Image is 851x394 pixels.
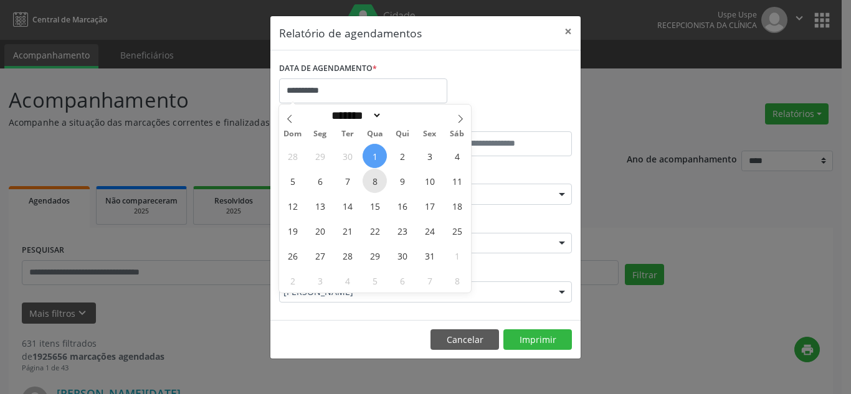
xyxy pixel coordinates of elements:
span: Outubro 8, 2025 [363,169,387,193]
span: Novembro 2, 2025 [280,268,305,293]
span: Outubro 12, 2025 [280,194,305,218]
label: DATA DE AGENDAMENTO [279,59,377,78]
span: Outubro 13, 2025 [308,194,332,218]
h5: Relatório de agendamentos [279,25,422,41]
span: Outubro 27, 2025 [308,243,332,268]
span: Sáb [444,130,471,138]
button: Cancelar [430,329,499,350]
label: ATÉ [429,112,572,131]
span: Novembro 6, 2025 [390,268,414,293]
span: Outubro 25, 2025 [445,218,469,243]
span: Outubro 31, 2025 [417,243,442,268]
span: Outubro 3, 2025 [417,144,442,168]
span: Outubro 2, 2025 [390,144,414,168]
span: Outubro 23, 2025 [390,218,414,243]
span: Dom [279,130,307,138]
span: Outubro 21, 2025 [335,218,359,243]
span: Setembro 29, 2025 [308,144,332,168]
input: Year [382,109,423,122]
span: Outubro 18, 2025 [445,194,469,218]
span: Novembro 4, 2025 [335,268,359,293]
span: Qui [389,130,416,138]
span: Novembro 7, 2025 [417,268,442,293]
span: Outubro 22, 2025 [363,218,387,243]
span: Qua [361,130,389,138]
select: Month [327,109,382,122]
button: Imprimir [503,329,572,350]
span: Outubro 10, 2025 [417,169,442,193]
span: Ter [334,130,361,138]
span: Seg [307,130,334,138]
span: Outubro 16, 2025 [390,194,414,218]
span: Outubro 6, 2025 [308,169,332,193]
span: Outubro 1, 2025 [363,144,387,168]
span: Outubro 26, 2025 [280,243,305,268]
span: Setembro 30, 2025 [335,144,359,168]
span: Outubro 29, 2025 [363,243,387,268]
span: Outubro 4, 2025 [445,144,469,168]
span: Setembro 28, 2025 [280,144,305,168]
span: Outubro 5, 2025 [280,169,305,193]
span: Novembro 3, 2025 [308,268,332,293]
span: Outubro 30, 2025 [390,243,414,268]
span: Outubro 28, 2025 [335,243,359,268]
span: Novembro 1, 2025 [445,243,469,268]
span: Novembro 5, 2025 [363,268,387,293]
span: Outubro 11, 2025 [445,169,469,193]
span: Outubro 14, 2025 [335,194,359,218]
button: Close [556,16,581,47]
span: Outubro 9, 2025 [390,169,414,193]
span: Outubro 24, 2025 [417,218,442,243]
span: Sex [416,130,444,138]
span: Novembro 8, 2025 [445,268,469,293]
span: Outubro 19, 2025 [280,218,305,243]
span: Outubro 20, 2025 [308,218,332,243]
span: Outubro 7, 2025 [335,169,359,193]
span: Outubro 17, 2025 [417,194,442,218]
span: Outubro 15, 2025 [363,194,387,218]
